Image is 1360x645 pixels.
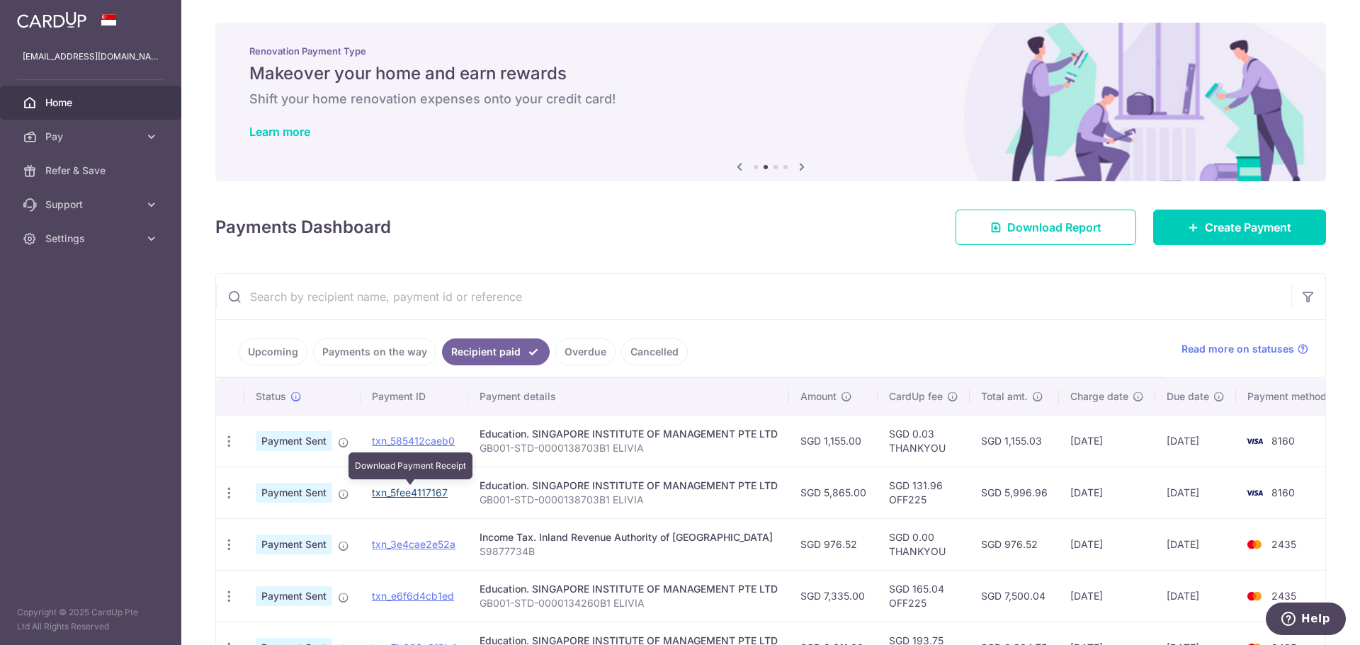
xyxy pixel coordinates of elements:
[878,415,970,467] td: SGD 0.03 THANKYOU
[45,96,139,110] span: Home
[249,91,1292,108] h6: Shift your home renovation expenses onto your credit card!
[1240,433,1269,450] img: Bank Card
[480,582,778,596] div: Education. SINGAPORE INSTITUTE OF MANAGEMENT PTE LTD
[361,378,468,415] th: Payment ID
[480,427,778,441] div: Education. SINGAPORE INSTITUTE OF MANAGEMENT PTE LTD
[1155,467,1236,518] td: [DATE]
[1240,536,1269,553] img: Bank Card
[256,586,332,606] span: Payment Sent
[1181,342,1308,356] a: Read more on statuses
[1240,588,1269,605] img: Bank Card
[256,535,332,554] span: Payment Sent
[789,518,878,570] td: SGD 976.52
[442,338,550,365] a: Recipient paid
[621,338,688,365] a: Cancelled
[1271,435,1295,447] span: 8160
[970,570,1059,622] td: SGD 7,500.04
[256,483,332,503] span: Payment Sent
[1265,603,1346,638] iframe: Opens a widget where you can find more information
[249,45,1292,57] p: Renovation Payment Type
[1155,518,1236,570] td: [DATE]
[45,130,139,144] span: Pay
[17,11,86,28] img: CardUp
[216,274,1291,319] input: Search by recipient name, payment id or reference
[800,389,837,404] span: Amount
[45,198,139,212] span: Support
[1167,389,1209,404] span: Due date
[1271,486,1295,498] span: 8160
[789,570,878,622] td: SGD 7,335.00
[215,23,1326,181] img: Renovation banner
[372,435,455,447] a: txn_585412caeb0
[480,479,778,493] div: Education. SINGAPORE INSTITUTE OF MANAGEMENT PTE LTD
[789,467,878,518] td: SGD 5,865.00
[249,62,1292,85] h5: Makeover your home and earn rewards
[313,338,436,365] a: Payments on the way
[468,378,789,415] th: Payment details
[1153,210,1326,245] a: Create Payment
[789,415,878,467] td: SGD 1,155.00
[878,518,970,570] td: SGD 0.00 THANKYOU
[1059,518,1155,570] td: [DATE]
[480,441,778,455] p: GB001-STD-0000138703B1 ELIVIA
[372,538,455,550] a: txn_3e4cae2e52a
[889,389,943,404] span: CardUp fee
[1271,590,1296,602] span: 2435
[970,415,1059,467] td: SGD 1,155.03
[1059,467,1155,518] td: [DATE]
[1155,570,1236,622] td: [DATE]
[256,431,332,451] span: Payment Sent
[1059,570,1155,622] td: [DATE]
[981,389,1028,404] span: Total amt.
[348,452,472,479] div: Download Payment Receipt
[480,493,778,507] p: GB001-STD-0000138703B1 ELIVIA
[1181,342,1294,356] span: Read more on statuses
[1240,484,1269,501] img: Bank Card
[215,215,391,240] h4: Payments Dashboard
[256,389,286,404] span: Status
[1155,415,1236,467] td: [DATE]
[239,338,307,365] a: Upcoming
[249,125,310,139] a: Learn more
[1205,219,1291,236] span: Create Payment
[956,210,1136,245] a: Download Report
[372,590,454,602] a: txn_e6f6d4cb1ed
[878,467,970,518] td: SGD 131.96 OFF225
[23,50,159,64] p: [EMAIL_ADDRESS][DOMAIN_NAME]
[1271,538,1296,550] span: 2435
[878,570,970,622] td: SGD 165.04 OFF225
[480,544,778,559] p: S9877734B
[480,530,778,544] div: Income Tax. Inland Revenue Authority of [GEOGRAPHIC_DATA]
[1059,415,1155,467] td: [DATE]
[1070,389,1128,404] span: Charge date
[45,164,139,178] span: Refer & Save
[1236,378,1344,415] th: Payment method
[45,232,139,246] span: Settings
[970,467,1059,518] td: SGD 5,996.96
[372,486,448,498] a: txn_5fee4117167
[970,518,1059,570] td: SGD 976.52
[555,338,616,365] a: Overdue
[1007,219,1101,236] span: Download Report
[480,596,778,610] p: GB001-STD-0000134260B1 ELIVIA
